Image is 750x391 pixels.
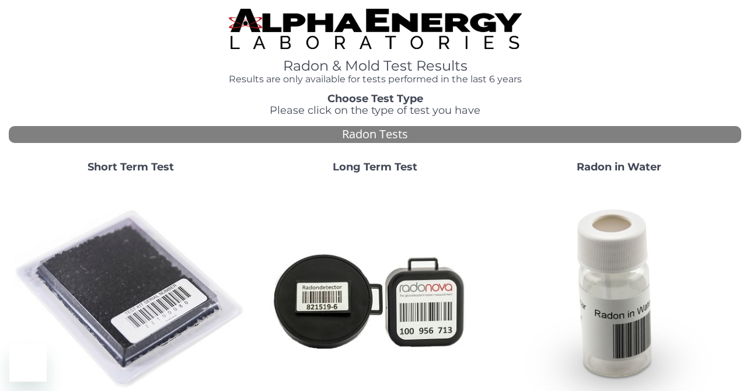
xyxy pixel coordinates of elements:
strong: Short Term Test [88,160,174,173]
strong: Long Term Test [333,160,417,173]
span: Please click on the type of test you have [270,104,480,117]
div: Radon Tests [9,126,741,143]
strong: Choose Test Type [327,92,423,105]
strong: Radon in Water [577,160,661,173]
h1: Radon & Mold Test Results [229,58,522,74]
img: TightCrop.jpg [229,9,522,49]
iframe: Button to launch messaging window [9,344,47,382]
h4: Results are only available for tests performed in the last 6 years [229,74,522,85]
